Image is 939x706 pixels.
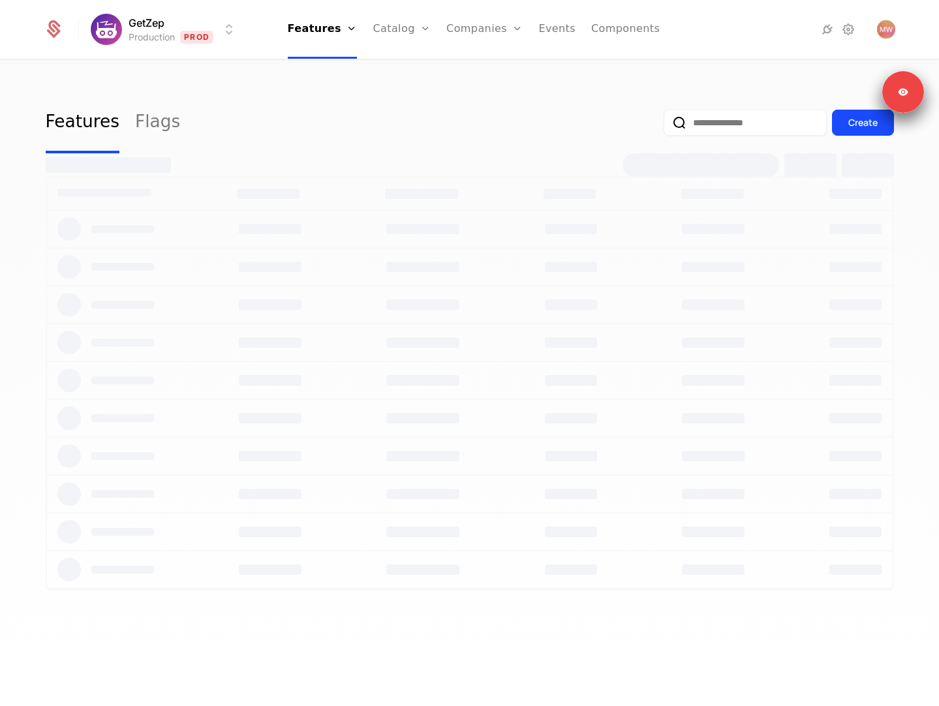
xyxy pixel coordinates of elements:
[848,116,878,129] div: Create
[135,92,180,153] a: Flags
[129,31,175,44] div: Production
[46,92,119,153] a: Features
[95,15,237,44] button: Select environment
[840,22,856,37] a: Settings
[820,22,835,37] a: Integrations
[877,20,895,38] button: Open user button
[91,14,122,45] img: GetZep
[180,31,213,44] span: Prod
[832,110,894,136] button: Create
[129,15,164,31] span: GetZep
[877,20,895,38] img: Matt Wood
